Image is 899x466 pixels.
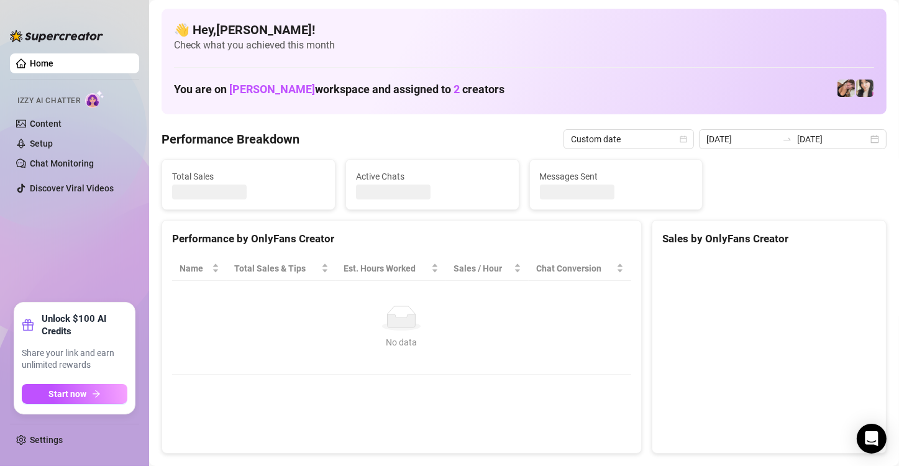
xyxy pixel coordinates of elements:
[172,257,227,281] th: Name
[446,257,529,281] th: Sales / Hour
[85,90,104,108] img: AI Chatter
[706,132,777,146] input: Start date
[680,135,687,143] span: calendar
[180,262,209,275] span: Name
[92,390,101,398] span: arrow-right
[10,30,103,42] img: logo-BBDzfeDw.svg
[571,130,687,148] span: Custom date
[782,134,792,144] span: to
[344,262,429,275] div: Est. Hours Worked
[536,262,613,275] span: Chat Conversion
[22,347,127,372] span: Share your link and earn unlimited rewards
[174,39,874,52] span: Check what you achieved this month
[17,95,80,107] span: Izzy AI Chatter
[837,80,855,97] img: Christina
[356,170,509,183] span: Active Chats
[30,139,53,148] a: Setup
[162,130,299,148] h4: Performance Breakdown
[454,262,512,275] span: Sales / Hour
[30,119,62,129] a: Content
[22,384,127,404] button: Start nowarrow-right
[30,158,94,168] a: Chat Monitoring
[797,132,868,146] input: End date
[30,183,114,193] a: Discover Viral Videos
[229,83,315,96] span: [PERSON_NAME]
[174,21,874,39] h4: 👋 Hey, [PERSON_NAME] !
[856,80,874,97] img: Christina
[234,262,319,275] span: Total Sales & Tips
[454,83,460,96] span: 2
[174,83,504,96] h1: You are on workspace and assigned to creators
[172,170,325,183] span: Total Sales
[227,257,336,281] th: Total Sales & Tips
[185,336,619,349] div: No data
[540,170,693,183] span: Messages Sent
[857,424,887,454] div: Open Intercom Messenger
[30,435,63,445] a: Settings
[42,313,127,337] strong: Unlock $100 AI Credits
[782,134,792,144] span: swap-right
[49,389,87,399] span: Start now
[662,231,876,247] div: Sales by OnlyFans Creator
[22,319,34,331] span: gift
[172,231,631,247] div: Performance by OnlyFans Creator
[529,257,631,281] th: Chat Conversion
[30,58,53,68] a: Home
